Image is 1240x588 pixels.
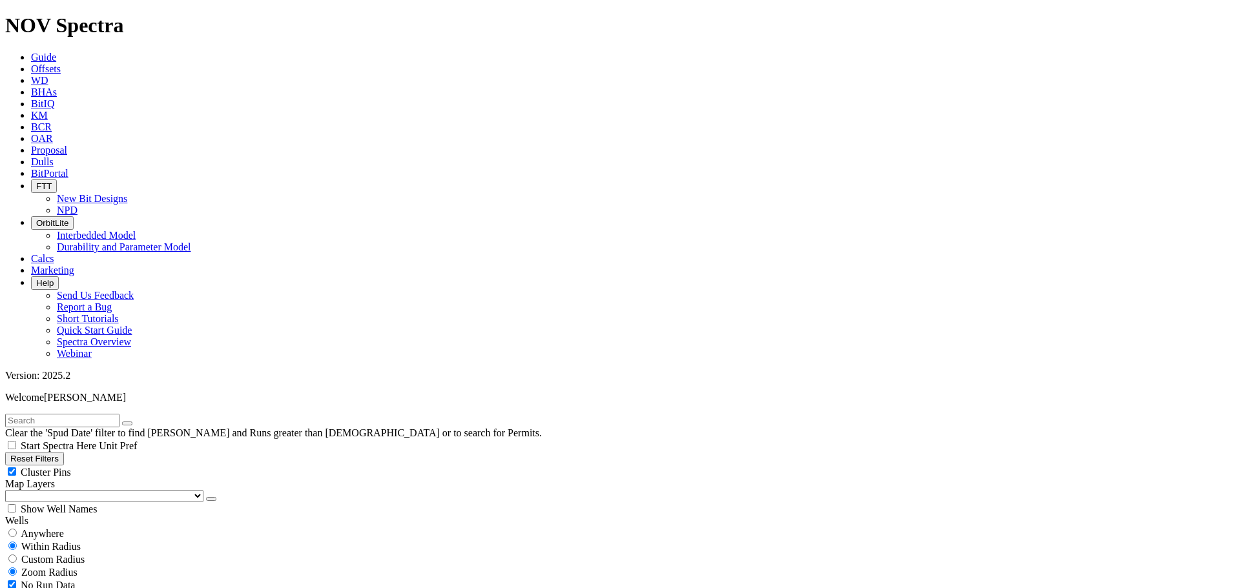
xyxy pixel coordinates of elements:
a: BCR [31,121,52,132]
a: WD [31,75,48,86]
a: Guide [31,52,56,63]
a: Webinar [57,348,92,359]
button: OrbitLite [31,216,74,230]
div: Version: 2025.2 [5,370,1235,381]
button: Reset Filters [5,452,64,465]
span: Within Radius [21,541,81,552]
span: Help [36,278,54,288]
span: Start Spectra Here [21,440,96,451]
span: [PERSON_NAME] [44,392,126,403]
span: OrbitLite [36,218,68,228]
a: Send Us Feedback [57,290,134,301]
a: NPD [57,205,77,216]
span: Unit Pref [99,440,137,451]
span: Clear the 'Spud Date' filter to find [PERSON_NAME] and Runs greater than [DEMOGRAPHIC_DATA] or to... [5,427,542,438]
span: FTT [36,181,52,191]
a: Marketing [31,265,74,276]
a: BHAs [31,86,57,97]
span: Anywhere [21,528,64,539]
a: Durability and Parameter Model [57,241,191,252]
a: BitPortal [31,168,68,179]
a: Interbedded Model [57,230,136,241]
a: New Bit Designs [57,193,127,204]
span: Map Layers [5,478,55,489]
a: KM [31,110,48,121]
a: OAR [31,133,53,144]
button: Help [31,276,59,290]
input: Search [5,414,119,427]
input: Start Spectra Here [8,441,16,449]
a: Calcs [31,253,54,264]
a: Quick Start Guide [57,325,132,336]
h1: NOV Spectra [5,14,1235,37]
a: Dulls [31,156,54,167]
span: Custom Radius [21,554,85,565]
a: BitIQ [31,98,54,109]
span: Show Well Names [21,503,97,514]
p: Welcome [5,392,1235,403]
a: Report a Bug [57,301,112,312]
button: FTT [31,179,57,193]
a: Proposal [31,145,67,156]
span: Cluster Pins [21,467,71,478]
a: Offsets [31,63,61,74]
a: Spectra Overview [57,336,131,347]
span: Zoom Radius [21,567,77,578]
a: Short Tutorials [57,313,119,324]
div: Wells [5,515,1235,527]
